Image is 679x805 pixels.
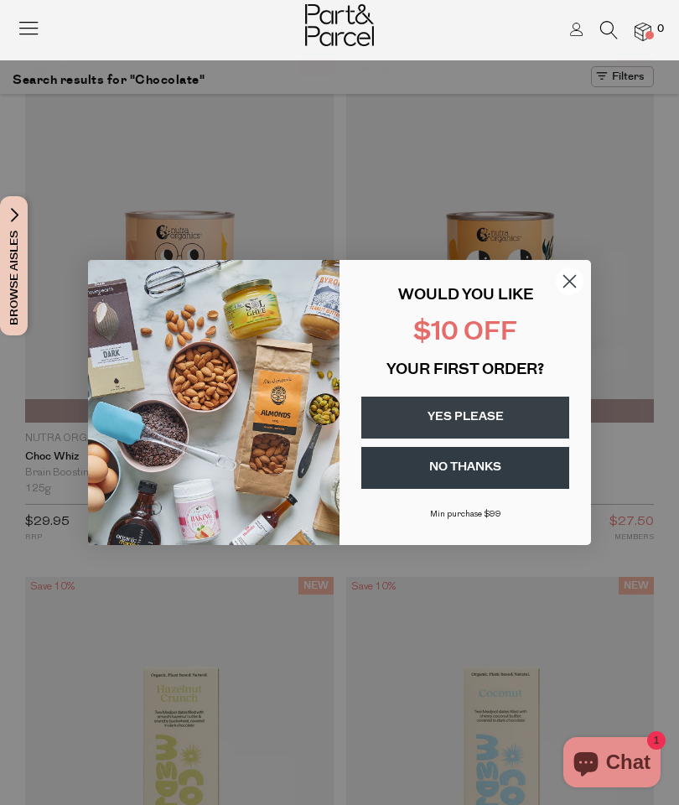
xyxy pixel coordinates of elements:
[430,510,501,519] span: Min purchase $99
[555,267,584,296] button: Close dialog
[558,737,666,792] inbox-online-store-chat: Shopify online store chat
[398,288,533,304] span: WOULD YOU LIKE
[386,363,544,378] span: YOUR FIRST ORDER?
[361,447,569,489] button: NO THANKS
[5,196,23,335] span: Browse Aisles
[653,22,668,37] span: 0
[88,260,339,545] img: 43fba0fb-7538-40bc-babb-ffb1a4d097bc.jpeg
[635,23,651,40] a: 0
[305,4,374,46] img: Part&Parcel
[361,397,569,439] button: YES PLEASE
[413,320,517,346] span: $10 OFF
